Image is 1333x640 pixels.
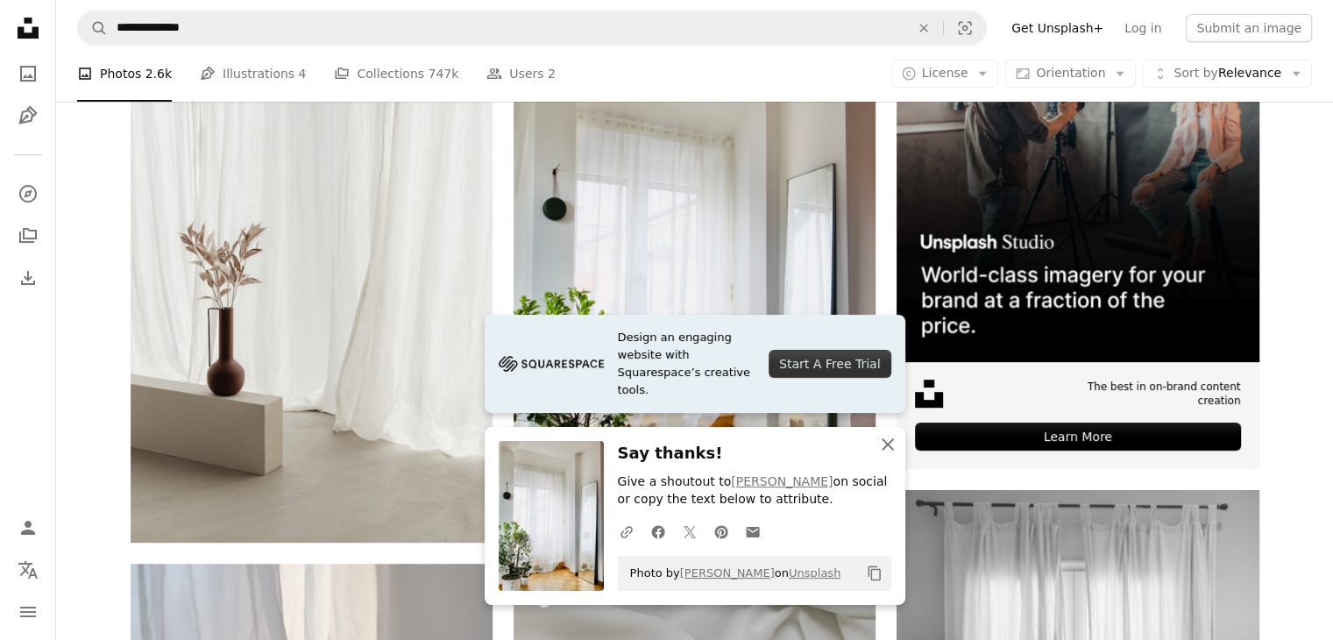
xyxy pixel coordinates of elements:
[77,11,987,46] form: Find visuals sitewide
[915,380,943,408] img: file-1631678316303-ed18b8b5cb9cimage
[485,315,905,413] a: Design an engaging website with Squarespace’s creative tools.Start A Free Trial
[131,263,493,279] a: a vase with a plant in it sitting on a block
[1041,380,1240,409] span: The best in on-brand content creation
[860,558,890,588] button: Copy to clipboard
[548,64,556,83] span: 2
[1143,60,1312,88] button: Sort byRelevance
[11,510,46,545] a: Log in / Sign up
[731,474,833,488] a: [PERSON_NAME]
[1005,60,1136,88] button: Orientation
[922,66,968,80] span: License
[891,60,999,88] button: License
[904,11,943,45] button: Clear
[789,566,840,580] a: Unsplash
[1001,14,1114,42] a: Get Unsplash+
[737,514,769,549] a: Share over email
[78,11,108,45] button: Search Unsplash
[680,566,775,580] a: [PERSON_NAME]
[1173,66,1217,80] span: Sort by
[299,64,307,83] span: 4
[1173,65,1281,82] span: Relevance
[200,46,306,102] a: Illustrations 4
[618,441,891,466] h3: Say thanks!
[621,559,841,587] span: Photo by on
[499,351,604,377] img: file-1705255347840-230a6ab5bca9image
[11,11,46,49] a: Home — Unsplash
[618,473,891,508] p: Give a shoutout to on social or copy the text below to attribute.
[674,514,705,549] a: Share on Twitter
[1186,14,1312,42] button: Submit an image
[11,218,46,253] a: Collections
[11,98,46,133] a: Illustrations
[428,64,458,83] span: 747k
[769,350,890,378] div: Start A Free Trial
[11,176,46,211] a: Explore
[944,11,986,45] button: Visual search
[11,260,46,295] a: Download History
[486,46,556,102] a: Users 2
[705,514,737,549] a: Share on Pinterest
[642,514,674,549] a: Share on Facebook
[1114,14,1172,42] a: Log in
[514,263,876,279] a: green potted plant near white window curtain
[915,423,1240,451] div: Learn More
[11,552,46,587] button: Language
[1036,66,1105,80] span: Orientation
[618,329,755,399] span: Design an engaging website with Squarespace’s creative tools.
[334,46,458,102] a: Collections 747k
[11,594,46,629] button: Menu
[11,56,46,91] a: Photos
